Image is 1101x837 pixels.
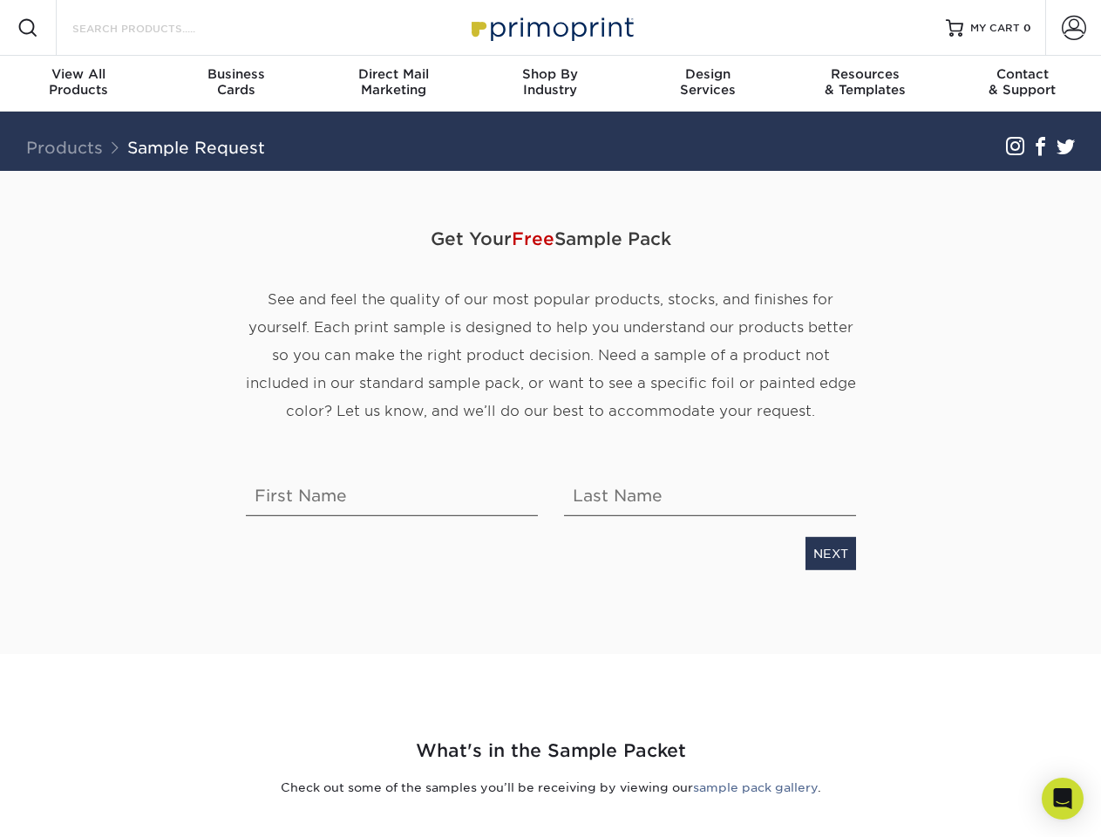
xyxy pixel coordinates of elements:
a: DesignServices [629,56,786,112]
a: Shop ByIndustry [472,56,629,112]
span: Direct Mail [315,66,472,82]
div: Industry [472,66,629,98]
a: Products [26,138,103,157]
a: Resources& Templates [786,56,943,112]
div: & Support [944,66,1101,98]
h2: What's in the Sample Packet [41,738,1061,765]
img: Primoprint [464,9,638,46]
div: Open Intercom Messenger [1042,778,1084,820]
iframe: Google Customer Reviews [4,784,148,831]
a: Contact& Support [944,56,1101,112]
input: SEARCH PRODUCTS..... [71,17,241,38]
a: NEXT [805,537,856,570]
span: Design [629,66,786,82]
div: Marketing [315,66,472,98]
p: Check out some of the samples you’ll be receiving by viewing our . [41,779,1061,796]
div: & Templates [786,66,943,98]
div: Cards [157,66,314,98]
a: BusinessCards [157,56,314,112]
div: Services [629,66,786,98]
span: Get Your Sample Pack [246,213,856,265]
span: See and feel the quality of our most popular products, stocks, and finishes for yourself. Each pr... [246,291,856,419]
span: Business [157,66,314,82]
span: Shop By [472,66,629,82]
span: 0 [1023,22,1031,34]
a: Direct MailMarketing [315,56,472,112]
span: Contact [944,66,1101,82]
span: Free [512,228,554,249]
span: MY CART [970,21,1020,36]
span: Resources [786,66,943,82]
a: sample pack gallery [693,780,818,794]
a: Sample Request [127,138,265,157]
